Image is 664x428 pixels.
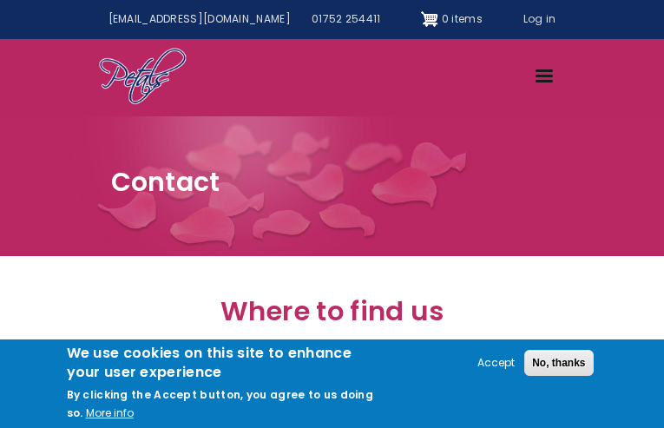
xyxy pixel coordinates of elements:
img: Home [98,47,187,108]
span: Contact [111,163,220,201]
a: [EMAIL_ADDRESS][DOMAIN_NAME] [98,5,301,34]
p: By clicking the Accept button, you agree to us doing so. [67,387,374,420]
img: Shopping cart [421,5,438,33]
a: Log in [513,5,567,34]
a: Shopping cart 0 items [421,5,482,33]
span: 0 items [442,11,483,26]
h2: Where to find us [111,296,554,337]
button: No, thanks [524,350,593,377]
h2: We use cookies on this site to enhance your user experience [67,344,385,383]
a: 01752 254411 [301,5,391,34]
button: Accept [470,354,522,372]
button: More info [86,405,134,423]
